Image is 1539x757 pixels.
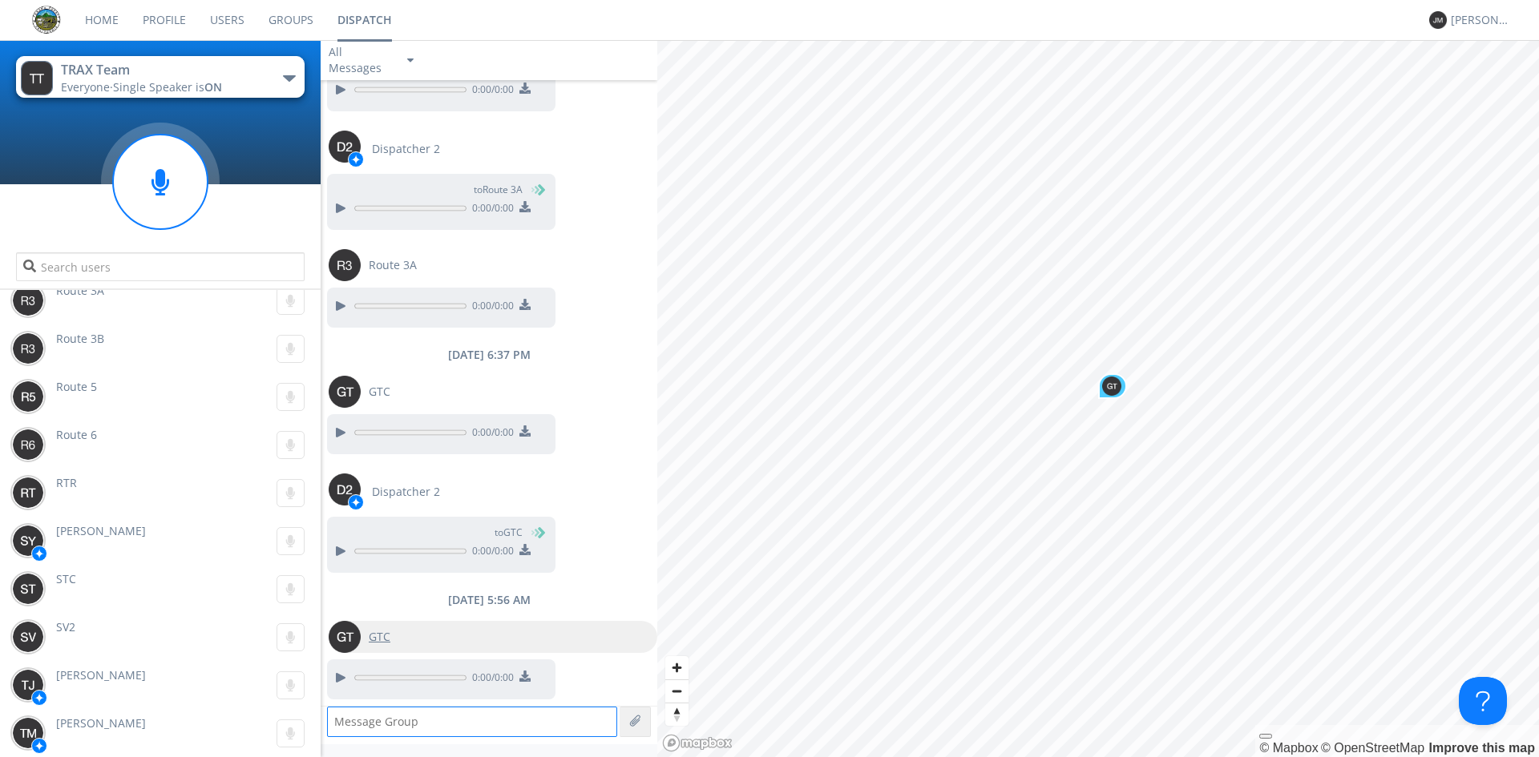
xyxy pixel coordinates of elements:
img: 373638.png [1102,376,1121,396]
span: Route 5 [56,379,97,394]
img: download media button [519,201,531,212]
img: 373638.png [12,525,44,557]
img: 373638.png [329,621,361,653]
img: download media button [519,83,531,94]
button: Zoom in [665,656,689,679]
img: download media button [519,425,531,437]
img: 373638.png [329,473,361,505]
button: Reset bearing to north [665,703,689,726]
span: SV2 [56,619,75,634]
span: 0:00 / 0:00 [467,299,514,316]
img: 373638.png [329,131,361,163]
img: 373638.png [12,573,44,605]
iframe: Toggle Customer Support [1459,677,1507,725]
img: download media button [519,670,531,682]
img: 373638.png [12,621,44,653]
img: 373638.png [1429,11,1447,29]
button: TRAX TeamEveryone·Single Speaker isON [16,56,305,98]
span: RTR [56,475,77,490]
span: 0:00 / 0:00 [467,544,514,562]
img: 373638.png [329,376,361,408]
input: Search users [16,252,305,281]
img: caret-down-sm.svg [407,58,414,62]
img: 373638.png [12,284,44,316]
img: 373638.png [21,61,53,95]
canvas: Map [657,40,1539,757]
div: TRAX Team [61,61,241,79]
a: Mapbox logo [662,734,733,752]
span: [PERSON_NAME] [56,523,146,538]
a: Mapbox [1259,741,1318,755]
span: 0:00 / 0:00 [467,201,514,219]
span: GTC [369,629,390,645]
span: 0:00 / 0:00 [467,425,514,443]
span: Route 6 [56,427,97,442]
span: Single Speaker is [113,79,222,95]
img: 373638.png [12,477,44,509]
button: Zoom out [665,679,689,703]
div: [DATE] 5:56 AM [321,592,657,608]
span: ON [204,79,222,95]
button: Toggle attribution [1259,734,1272,739]
div: [PERSON_NAME] [1451,12,1511,28]
img: download media button [519,544,531,555]
div: [DATE] 6:37 PM [321,347,657,363]
a: Map feedback [1429,741,1535,755]
span: 0:00 / 0:00 [467,83,514,100]
a: OpenStreetMap [1321,741,1424,755]
span: STC [56,571,76,586]
img: 373638.png [12,717,44,749]
span: to Route 3A [474,183,523,197]
div: Everyone · [61,79,241,95]
img: 373638.png [12,332,44,364]
span: GTC [369,384,390,400]
img: 373638.png [12,429,44,461]
img: download media button [519,299,531,310]
span: [PERSON_NAME] [56,715,146,731]
span: Reset bearing to north [665,703,689,726]
div: Map marker [1098,373,1127,399]
div: All Messages [329,44,393,76]
img: eaff3883dddd41549c1c66aca941a5e6 [32,6,61,34]
img: 373638.png [12,669,44,701]
span: Route 3A [369,257,417,273]
span: Dispatcher 2 [372,141,440,157]
span: [PERSON_NAME] [56,667,146,683]
span: 0:00 / 0:00 [467,670,514,688]
span: Dispatcher 2 [372,484,440,500]
img: 373638.png [329,249,361,281]
span: Route 3B [56,331,104,346]
span: to GTC [495,525,523,540]
img: 373638.png [12,381,44,413]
